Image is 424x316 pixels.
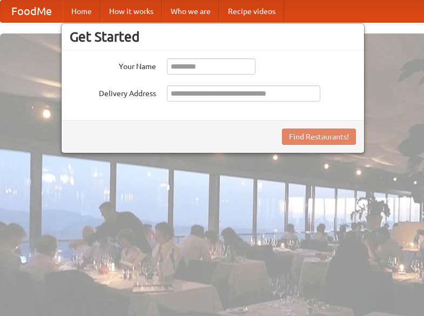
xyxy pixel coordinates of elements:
[70,85,156,99] label: Delivery Address
[70,29,356,45] h3: Get Started
[63,1,100,22] a: Home
[100,1,162,22] a: How it works
[282,129,356,145] button: Find Restaurants!
[219,1,284,22] a: Recipe videos
[162,1,219,22] a: Who we are
[70,58,156,72] label: Your Name
[1,1,63,22] a: FoodMe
